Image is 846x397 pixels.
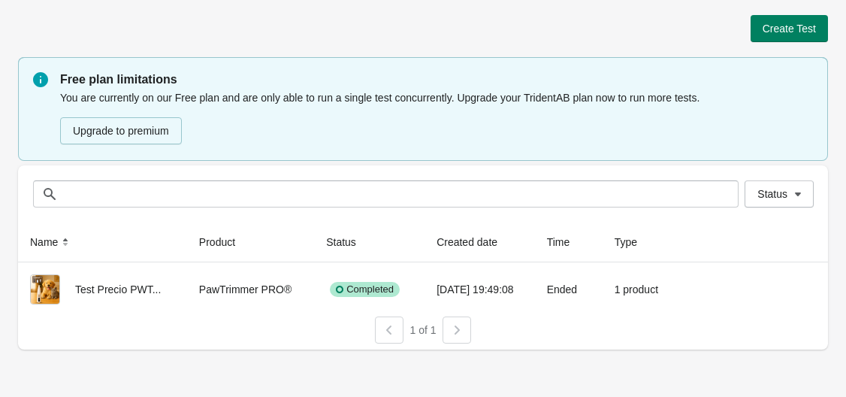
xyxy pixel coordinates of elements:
[409,324,436,336] span: 1 of 1
[60,117,182,144] button: Upgrade to premium
[751,15,828,42] button: Create Test
[431,229,518,256] button: Created date
[199,274,302,305] div: PawTrimmer PRO®
[330,282,400,297] div: Completed
[615,274,664,305] div: 1 product
[193,229,256,256] button: Product
[60,71,813,89] p: Free plan limitations
[320,229,377,256] button: Status
[757,188,787,200] span: Status
[437,274,523,305] div: [DATE] 19:49:08
[609,229,658,256] button: Type
[24,229,79,256] button: Name
[60,89,813,146] div: You are currently on our Free plan and are only able to run a single test concurrently. Upgrade y...
[745,180,814,208] button: Status
[763,23,816,35] span: Create Test
[541,229,591,256] button: Time
[75,283,161,295] span: Test Precio PWT...
[547,274,591,305] div: Ended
